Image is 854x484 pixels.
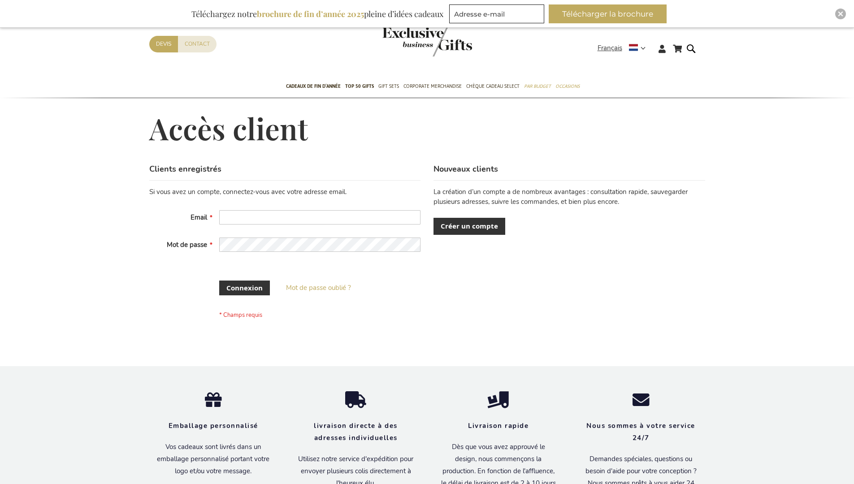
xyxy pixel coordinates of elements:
[286,82,341,91] span: Cadeaux de fin d’année
[178,36,217,52] a: Contact
[286,283,351,292] span: Mot de passe oublié ?
[149,187,420,197] div: Si vous avez un compte, connectez-vous avec votre adresse email.
[314,421,398,442] strong: livraison directe à des adresses individuelles
[167,240,207,249] span: Mot de passe
[219,210,420,225] input: Email
[449,4,547,26] form: marketing offers and promotions
[449,4,544,23] input: Adresse e-mail
[191,213,207,222] span: Email
[345,82,374,91] span: TOP 50 Gifts
[434,218,505,234] a: Créer un compte
[835,9,846,19] div: Close
[286,283,351,293] a: Mot de passe oublié ?
[524,76,551,98] a: Par budget
[382,27,472,56] img: Exclusive Business gifts logo
[466,76,520,98] a: Chèque Cadeau Select
[257,9,364,19] b: brochure de fin d’année 2025
[156,441,271,477] p: Vos cadeaux sont livrés dans un emballage personnalisé portant votre logo et/ou votre message.
[403,82,462,91] span: Corporate Merchandise
[466,82,520,91] span: Chèque Cadeau Select
[226,283,263,293] span: Connexion
[187,4,447,23] div: Téléchargez notre pleine d’idées cadeaux
[524,82,551,91] span: Par budget
[345,76,374,98] a: TOP 50 Gifts
[598,43,622,53] span: Français
[378,82,399,91] span: Gift Sets
[286,76,341,98] a: Cadeaux de fin d’année
[169,421,258,430] strong: Emballage personnalisé
[382,27,427,56] a: store logo
[149,36,178,52] a: Devis
[555,76,580,98] a: Occasions
[434,164,498,174] strong: Nouveaux clients
[149,109,308,147] span: Accès client
[434,187,705,207] p: La création d’un compte a de nombreux avantages : consultation rapide, sauvegarder plusieurs adre...
[549,4,667,23] button: Télécharger la brochure
[555,82,580,91] span: Occasions
[403,76,462,98] a: Corporate Merchandise
[219,281,270,295] button: Connexion
[378,76,399,98] a: Gift Sets
[838,11,843,17] img: Close
[441,221,498,231] span: Créer un compte
[586,421,695,442] strong: Nous sommes à votre service 24/7
[468,421,529,430] strong: Livraison rapide
[149,164,221,174] strong: Clients enregistrés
